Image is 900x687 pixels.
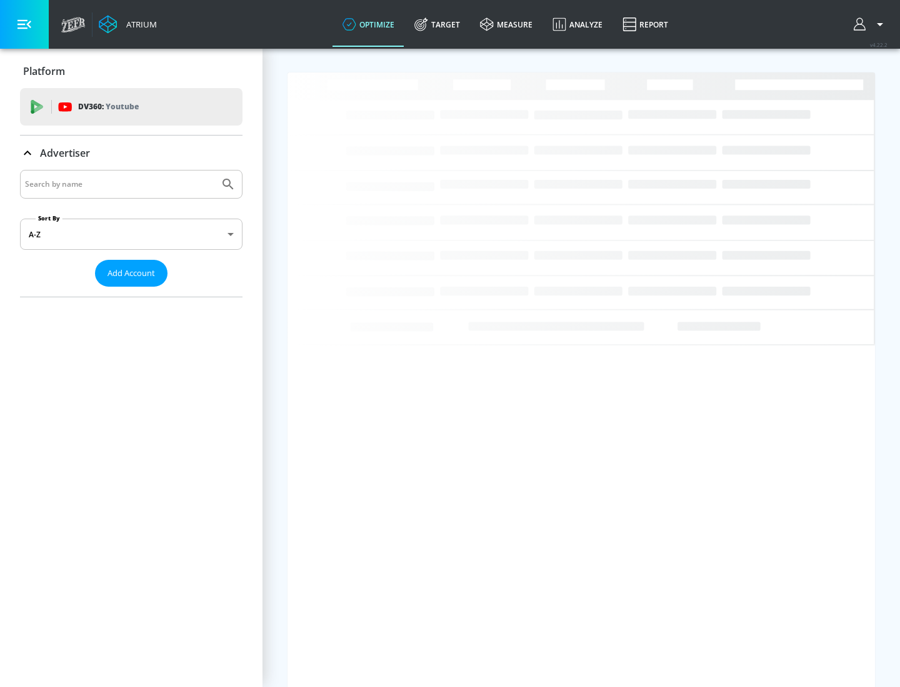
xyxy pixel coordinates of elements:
div: Advertiser [20,170,242,297]
a: optimize [332,2,404,47]
nav: list of Advertiser [20,287,242,297]
div: DV360: Youtube [20,88,242,126]
p: Advertiser [40,146,90,160]
a: Report [612,2,678,47]
input: Search by name [25,176,214,192]
div: Advertiser [20,136,242,171]
p: Youtube [106,100,139,113]
p: DV360: [78,100,139,114]
span: Add Account [107,266,155,280]
button: Add Account [95,260,167,287]
a: measure [470,2,542,47]
a: Target [404,2,470,47]
a: Analyze [542,2,612,47]
p: Platform [23,64,65,78]
div: A-Z [20,219,242,250]
label: Sort By [36,214,62,222]
div: Platform [20,54,242,89]
a: Atrium [99,15,157,34]
span: v 4.22.2 [870,41,887,48]
div: Atrium [121,19,157,30]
